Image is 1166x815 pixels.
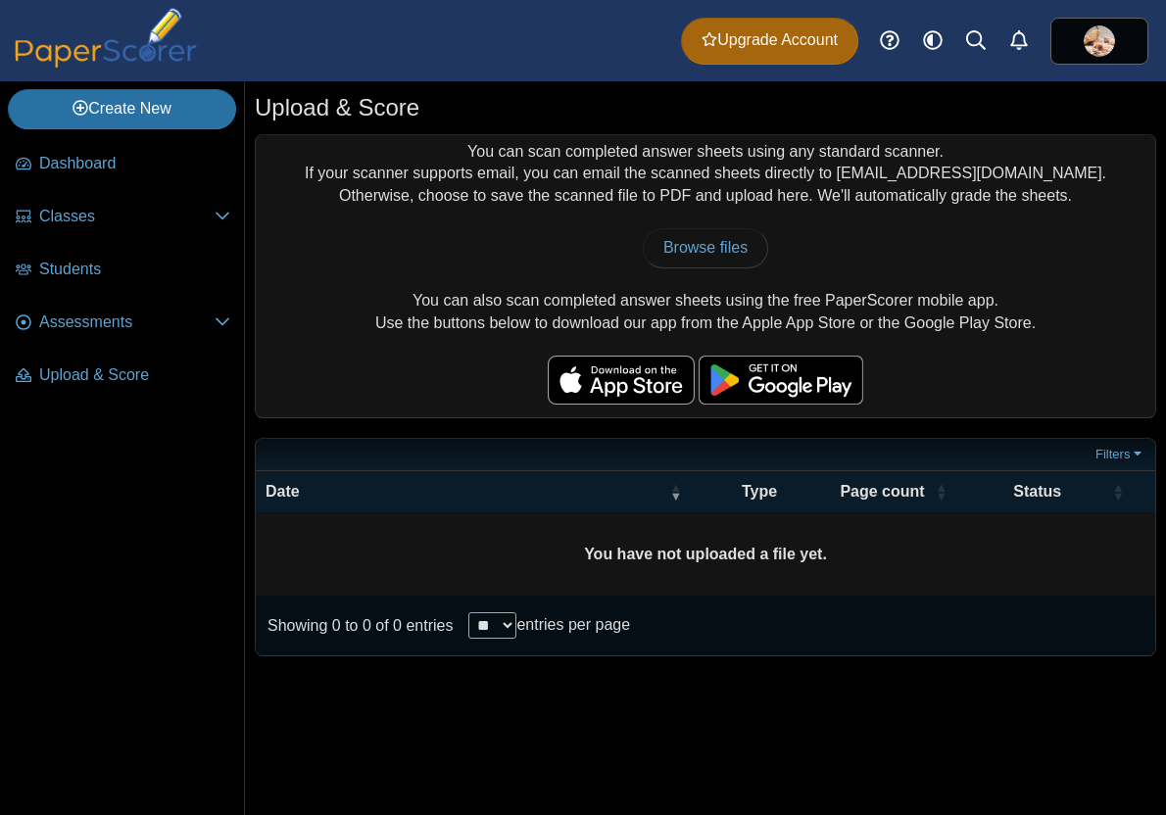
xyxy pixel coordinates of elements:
span: Dashboard [39,153,230,174]
span: Type [742,483,777,500]
span: Date : Activate to remove sorting [670,471,682,512]
b: You have not uploaded a file yet. [584,546,827,562]
label: entries per page [516,616,630,633]
span: Students [39,259,230,280]
span: Status : Activate to sort [1112,471,1124,512]
span: Date [266,483,300,500]
a: Upload & Score [8,353,238,400]
span: Upload & Score [39,364,230,386]
a: ps.oLgnKPhjOwC9RkPp [1050,18,1148,65]
img: google-play-badge.png [699,356,863,405]
a: Assessments [8,300,238,347]
h1: Upload & Score [255,91,419,124]
span: Classes [39,206,215,227]
span: Browse files [663,239,748,256]
a: PaperScorer [8,54,204,71]
span: Jodie Wiggins [1084,25,1115,57]
span: Upgrade Account [702,29,838,51]
span: Page count [840,483,924,500]
img: apple-store-badge.svg [548,356,695,405]
a: Filters [1091,445,1150,464]
a: Upgrade Account [681,18,858,65]
img: PaperScorer [8,8,204,68]
span: Page count : Activate to sort [935,471,947,512]
a: Create New [8,89,236,128]
a: Students [8,247,238,294]
img: ps.oLgnKPhjOwC9RkPp [1084,25,1115,57]
div: Showing 0 to 0 of 0 entries [256,597,453,655]
a: Browse files [643,228,768,267]
span: Assessments [39,312,215,333]
span: Status [1013,483,1061,500]
a: Classes [8,194,238,241]
a: Alerts [997,20,1041,63]
a: Dashboard [8,141,238,188]
div: You can scan completed answer sheets using any standard scanner. If your scanner supports email, ... [256,135,1155,417]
